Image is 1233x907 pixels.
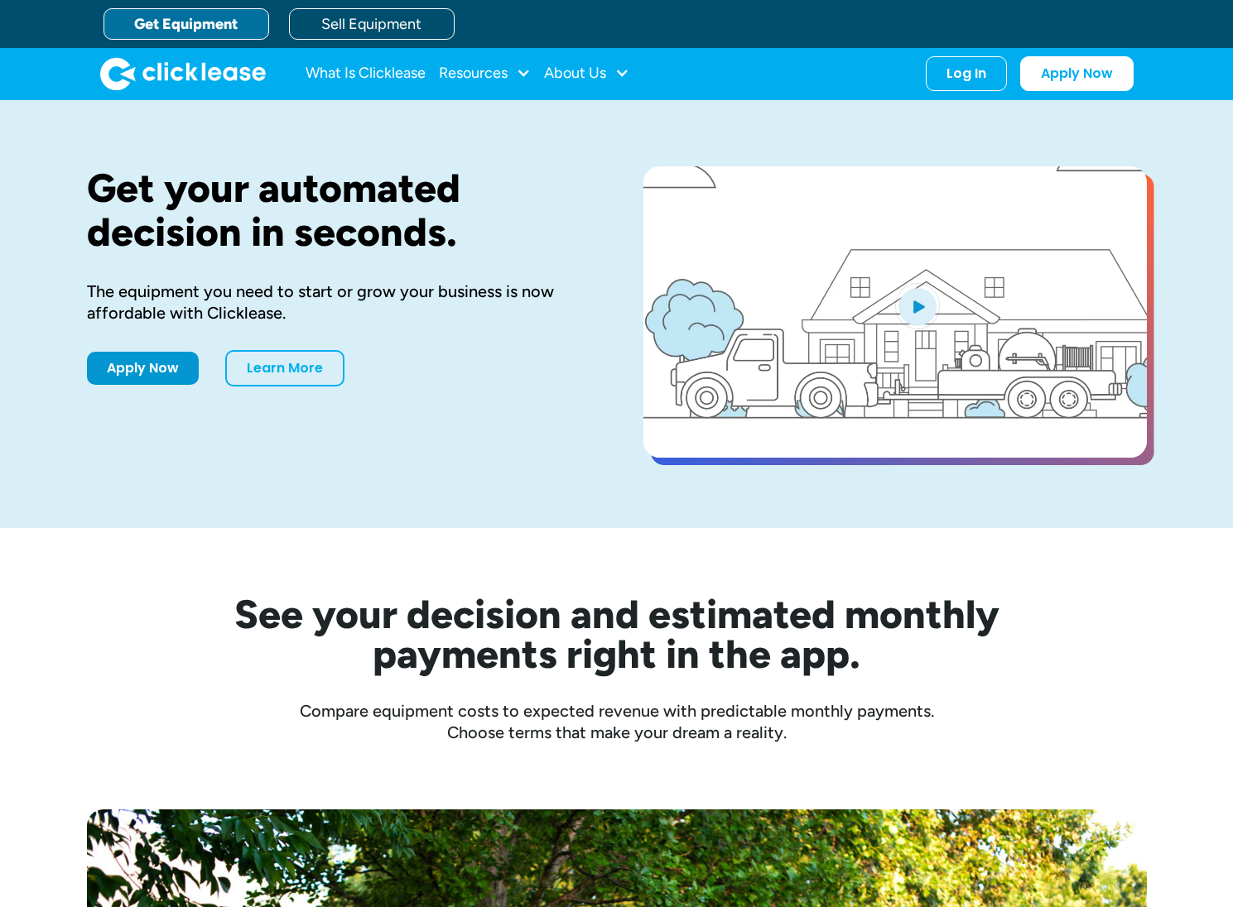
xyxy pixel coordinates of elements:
div: Log In [946,65,986,82]
div: About Us [544,57,629,90]
a: home [100,57,266,90]
a: What Is Clicklease [306,57,426,90]
a: Apply Now [1020,56,1134,91]
div: Compare equipment costs to expected revenue with predictable monthly payments. Choose terms that ... [87,700,1147,743]
div: Resources [439,57,531,90]
div: The equipment you need to start or grow your business is now affordable with Clicklease. [87,281,590,324]
img: Blue play button logo on a light blue circular background [895,283,940,329]
a: Learn More [225,350,344,386]
a: Get Equipment [104,8,269,40]
img: Clicklease logo [100,57,266,90]
a: open lightbox [643,166,1147,458]
h1: Get your automated decision in seconds. [87,166,590,254]
a: Sell Equipment [289,8,455,40]
h2: See your decision and estimated monthly payments right in the app. [153,594,1081,674]
a: Apply Now [87,352,199,385]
